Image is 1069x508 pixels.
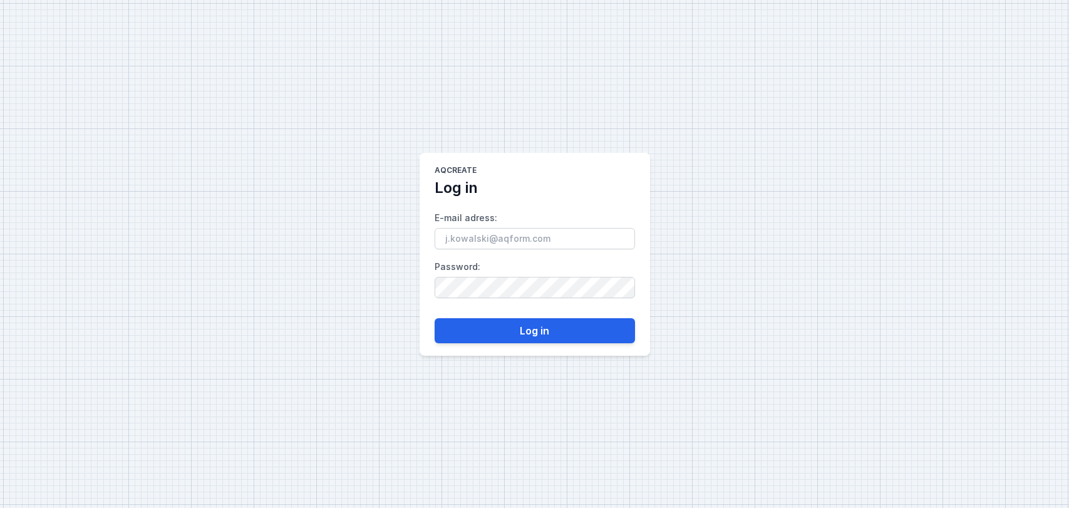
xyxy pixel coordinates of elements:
[435,318,635,343] button: Log in
[435,277,635,298] input: Password:
[435,257,635,298] label: Password :
[435,165,477,178] h1: AQcreate
[435,178,478,198] h2: Log in
[435,228,635,249] input: E-mail adress:
[435,208,635,249] label: E-mail adress :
